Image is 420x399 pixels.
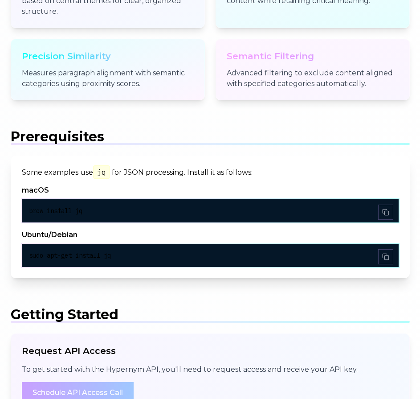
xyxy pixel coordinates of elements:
span: brew install jq [29,207,82,215]
p: Some examples use for JSON processing. Install it as follows: [22,167,399,178]
h3: Request API Access [22,345,399,357]
h4: macOS [22,185,399,196]
button: Copy to clipboard [378,249,393,264]
h4: Ubuntu/Debian [22,230,399,240]
p: To get started with the Hypernym API, you'll need to request access and receive your API key. [22,364,399,375]
span: Prerequisites [11,128,104,145]
code: jq [93,165,110,179]
h3: Semantic Filtering [227,50,399,62]
p: Advanced filtering to exclude content aligned with specified categories automatically. [227,68,399,89]
span: Getting Started [11,306,118,323]
h3: Precision Similarity [22,50,194,62]
button: Copy to clipboard [378,205,393,220]
p: Measures paragraph alignment with semantic categories using proximity scores. [22,68,194,89]
span: sudo apt-get install jq [29,251,111,259]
